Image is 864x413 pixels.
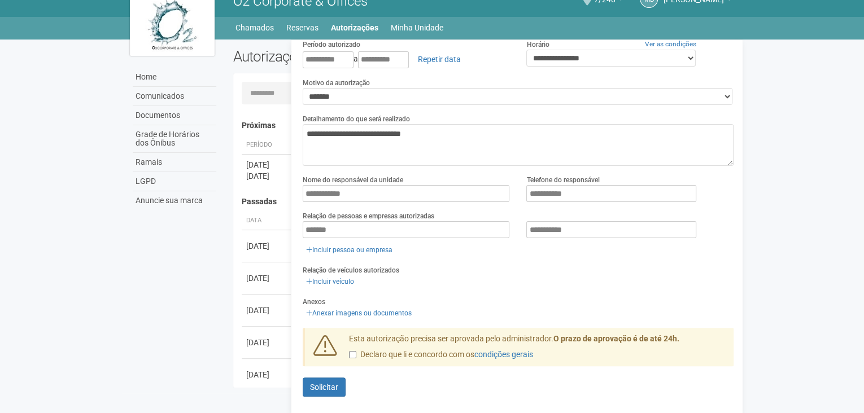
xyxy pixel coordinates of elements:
a: Incluir pessoa ou empresa [303,244,396,256]
input: Declaro que li e concordo com oscondições gerais [349,351,356,358]
a: Ver as condições [645,40,696,48]
a: Ramais [133,153,216,172]
label: Período autorizado [303,39,360,50]
h4: Passadas [242,197,726,206]
h4: Próximas [242,121,726,130]
label: Motivo da autorização [303,78,370,88]
a: Home [133,68,216,87]
a: Chamados [235,20,274,36]
a: Documentos [133,106,216,125]
a: Incluir veículo [303,275,357,288]
div: [DATE] [246,369,288,380]
label: Nome do responsável da unidade [303,175,403,185]
div: [DATE] [246,159,288,170]
a: Anuncie sua marca [133,191,216,210]
div: [DATE] [246,240,288,252]
a: Repetir data [411,50,468,69]
a: Minha Unidade [391,20,443,36]
label: Relação de veículos autorizados [303,265,399,275]
label: Anexos [303,297,325,307]
div: [DATE] [246,305,288,316]
div: [DATE] [246,337,288,348]
a: condições gerais [474,350,533,359]
a: Anexar imagens ou documentos [303,307,415,319]
div: [DATE] [246,273,288,284]
th: Data [242,212,293,230]
label: Relação de pessoas e empresas autorizadas [303,211,434,221]
th: Período [242,136,293,155]
div: a [303,50,510,69]
label: Horário [526,39,549,50]
a: Reservas [286,20,318,36]
label: Detalhamento do que será realizado [303,114,410,124]
a: LGPD [133,172,216,191]
a: Grade de Horários dos Ônibus [133,125,216,153]
label: Telefone do responsável [526,175,599,185]
div: Esta autorização precisa ser aprovada pelo administrador. [341,333,734,366]
button: Solicitar [303,377,346,397]
span: Solicitar [310,383,338,392]
a: Autorizações [331,20,378,36]
strong: O prazo de aprovação é de até 24h. [553,334,679,343]
h2: Autorizações [233,48,475,65]
label: Declaro que li e concordo com os [349,349,533,361]
a: Comunicados [133,87,216,106]
div: [DATE] [246,170,288,182]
